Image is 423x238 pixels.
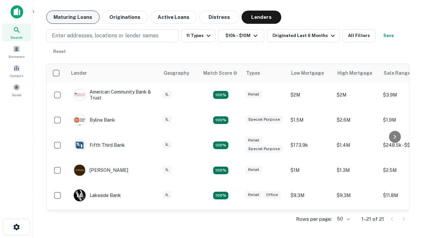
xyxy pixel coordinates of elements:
div: Matching Properties: 2, hasApolloMatch: undefined [213,141,228,149]
div: Retail [246,91,262,98]
img: picture [74,165,85,176]
button: All Filters [342,29,375,42]
div: [PERSON_NAME] [74,164,128,176]
div: Retail [246,137,262,144]
button: Originated Last 6 Months [267,29,340,42]
button: Enter addresses, locations or lender names [46,29,178,42]
button: Save your search to get updates of matches that match your search criteria. [378,29,399,42]
div: Office [263,191,281,199]
button: Active Loans [150,11,197,24]
td: $2M [287,82,333,107]
th: Low Mortgage [287,64,333,82]
div: Retail [246,166,262,174]
img: picture [74,89,85,100]
a: Contacts [2,62,31,80]
div: IL [163,191,172,199]
button: Reset [49,45,70,58]
div: Byline Bank [74,114,115,126]
th: Types [242,64,287,82]
a: Borrowers [2,43,31,60]
th: Geography [160,64,199,82]
div: IL [163,141,172,148]
td: $9.3M [333,183,380,208]
button: 11 Types [181,29,215,42]
div: IL [163,166,172,174]
td: $1M [287,158,333,183]
a: Search [2,23,31,41]
div: Lakeside Bank [74,189,121,201]
p: Enter addresses, locations or lender names [52,32,159,40]
p: L B [77,192,83,199]
td: $5.4M [333,208,380,233]
h6: Match Score [203,69,236,77]
div: Types [246,69,260,77]
div: Fifth Third Bank [74,139,125,151]
div: Geography [164,69,189,77]
div: IL [163,116,172,123]
th: High Mortgage [333,64,380,82]
td: $1.5M [287,107,333,133]
div: Low Mortgage [291,69,324,77]
button: Originations [102,11,148,24]
div: Matching Properties: 3, hasApolloMatch: undefined [213,192,228,200]
span: Borrowers [9,54,24,59]
td: $1.5M [287,208,333,233]
div: Matching Properties: 3, hasApolloMatch: undefined [213,116,228,124]
span: Saved [12,92,21,98]
p: 1–21 of 21 [362,215,384,223]
img: picture [74,114,85,126]
button: Distress [199,11,239,24]
td: $2.6M [333,107,380,133]
th: Capitalize uses an advanced AI algorithm to match your search with the best lender. The match sco... [199,64,242,82]
td: $9.3M [287,183,333,208]
button: Maturing Loans [46,11,99,24]
div: Special Purpose [246,145,283,153]
div: Special Purpose [246,116,283,123]
th: Lender [67,64,160,82]
span: Search [11,35,22,40]
td: $173.9k [287,133,333,158]
div: Capitalize uses an advanced AI algorithm to match your search with the best lender. The match sco... [203,69,238,77]
td: $1.3M [333,158,380,183]
div: Matching Properties: 2, hasApolloMatch: undefined [213,91,228,99]
td: $2M [333,82,380,107]
td: $1.4M [333,133,380,158]
div: High Mortgage [337,69,372,77]
button: $10k - $10M [218,29,264,42]
div: American Community Bank & Trust [74,89,153,101]
img: capitalize-icon.png [11,5,23,19]
img: picture [74,139,85,151]
div: IL [163,91,172,98]
div: 50 [334,214,351,224]
div: Matching Properties: 2, hasApolloMatch: undefined [213,167,228,175]
div: Lender [71,69,87,77]
div: Originated Last 6 Months [272,32,337,40]
iframe: Chat Widget [390,164,423,196]
div: Sale Range [384,69,410,77]
p: Rows per page: [296,215,332,223]
a: Saved [2,81,31,99]
span: Contacts [10,73,23,78]
div: Retail [246,191,262,199]
button: Lenders [242,11,281,24]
